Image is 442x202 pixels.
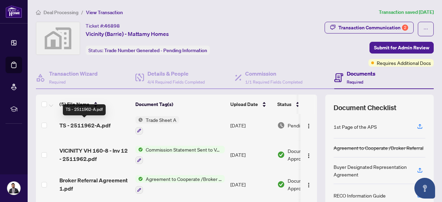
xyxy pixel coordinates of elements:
span: Agreement to Cooperate /Broker Referral [143,175,225,183]
img: logo [6,5,22,18]
button: Open asap [414,178,435,199]
div: Agreement to Cooperate /Broker Referral [334,144,423,152]
td: [DATE] [228,110,275,140]
div: Buyer Designated Representation Agreement [334,163,409,178]
span: (5) File Name [59,100,89,108]
div: Ticket #: [86,22,120,30]
button: Status IconAgreement to Cooperate /Broker Referral [135,175,225,194]
div: RECO Information Guide [334,192,386,199]
img: svg%3e [36,22,80,55]
span: Pending Review [288,122,322,129]
article: Transaction saved [DATE] [379,8,434,16]
img: Profile Icon [7,182,20,195]
span: TS - 2511962-A.pdf [59,121,110,129]
img: Status Icon [135,175,143,183]
button: Submit for Admin Review [369,42,434,54]
span: Status [277,100,291,108]
th: Status [275,95,333,114]
span: Submit for Admin Review [374,42,429,53]
th: (5) File Name [57,95,133,114]
span: 4/4 Required Fields Completed [147,79,205,85]
div: 1st Page of the APS [334,123,377,131]
span: Upload Date [230,100,258,108]
img: Document Status [277,151,285,158]
img: Document Status [277,181,285,188]
span: home [36,10,41,15]
h4: Documents [347,69,375,78]
img: Status Icon [135,116,143,124]
img: Logo [306,182,311,188]
button: Status IconCommission Statement Sent to Vendor [135,146,225,164]
li: / [81,8,83,16]
h4: Transaction Wizard [49,69,98,78]
button: Status IconTrade Sheet A [135,116,179,135]
button: Logo [303,149,314,160]
div: TS - 2511962-A.pdf [63,104,106,115]
span: 46898 [104,23,120,29]
th: Document Tag(s) [133,95,228,114]
span: ellipsis [423,27,428,31]
button: Logo [303,179,314,190]
div: Status: [86,46,210,55]
td: [DATE] [228,170,275,199]
span: Document Approved [288,147,330,162]
span: View Transaction [86,9,123,16]
span: 1/1 Required Fields Completed [245,79,302,85]
span: Commission Statement Sent to Vendor [143,146,225,153]
span: Trade Number Generated - Pending Information [104,47,207,54]
div: 2 [402,25,408,31]
h4: Commission [245,69,302,78]
span: VICINITY VH 160-8 - Inv 12 - 2511962.pdf [59,146,130,163]
span: Broker Referral Agreement 1.pdf [59,176,130,193]
span: Deal Processing [44,9,78,16]
span: Trade Sheet A [143,116,179,124]
button: Logo [303,120,314,131]
span: Required [49,79,66,85]
button: Transaction Communication2 [325,22,414,33]
span: Vicinity (Barrie) - Mattamy Homes [86,30,169,38]
h4: Details & People [147,69,205,78]
span: Required [347,79,363,85]
span: Document Approved [288,177,330,192]
img: Status Icon [135,146,143,153]
td: [DATE] [228,140,275,170]
span: Document Checklist [334,103,396,113]
img: Logo [306,153,311,158]
span: Requires Additional Docs [377,59,431,67]
div: Transaction Communication [338,22,408,33]
img: Logo [306,123,311,129]
img: Document Status [277,122,285,129]
th: Upload Date [228,95,275,114]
